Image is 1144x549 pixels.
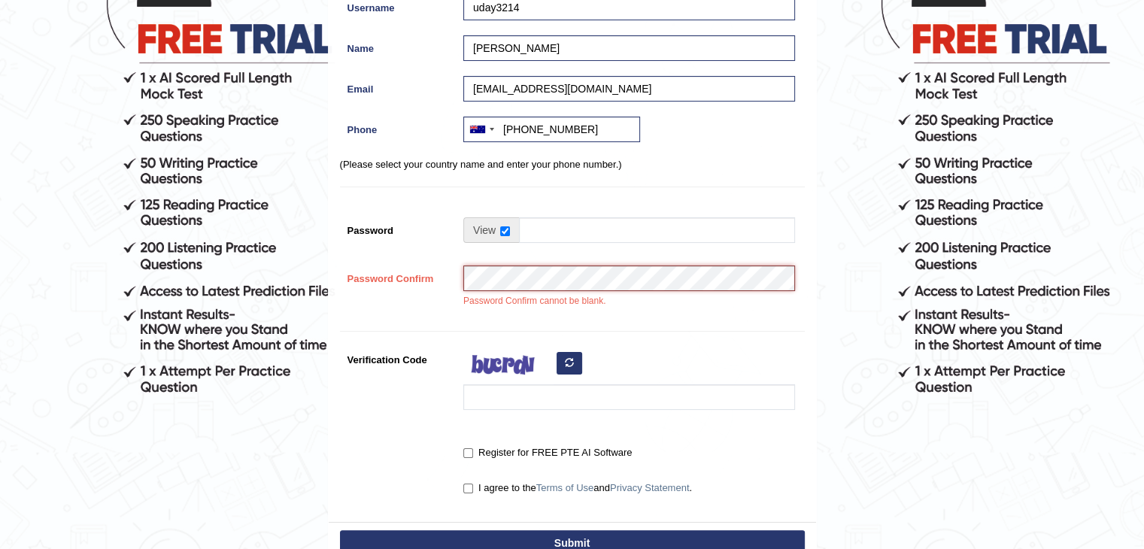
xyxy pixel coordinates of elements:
p: (Please select your country name and enter your phone number.) [340,157,805,171]
input: Register for FREE PTE AI Software [463,448,473,458]
label: Name [340,35,457,56]
div: Australia: +61 [464,117,499,141]
label: Password Confirm [340,265,457,286]
input: I agree to theTerms of UseandPrivacy Statement. [463,484,473,493]
a: Privacy Statement [610,482,690,493]
label: Verification Code [340,347,457,367]
label: Phone [340,117,457,137]
label: Register for FREE PTE AI Software [463,445,632,460]
label: Email [340,76,457,96]
a: Terms of Use [536,482,594,493]
label: Password [340,217,457,238]
input: Show/Hide Password [500,226,510,236]
input: +61 412 345 678 [463,117,640,142]
label: I agree to the and . [463,481,692,496]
